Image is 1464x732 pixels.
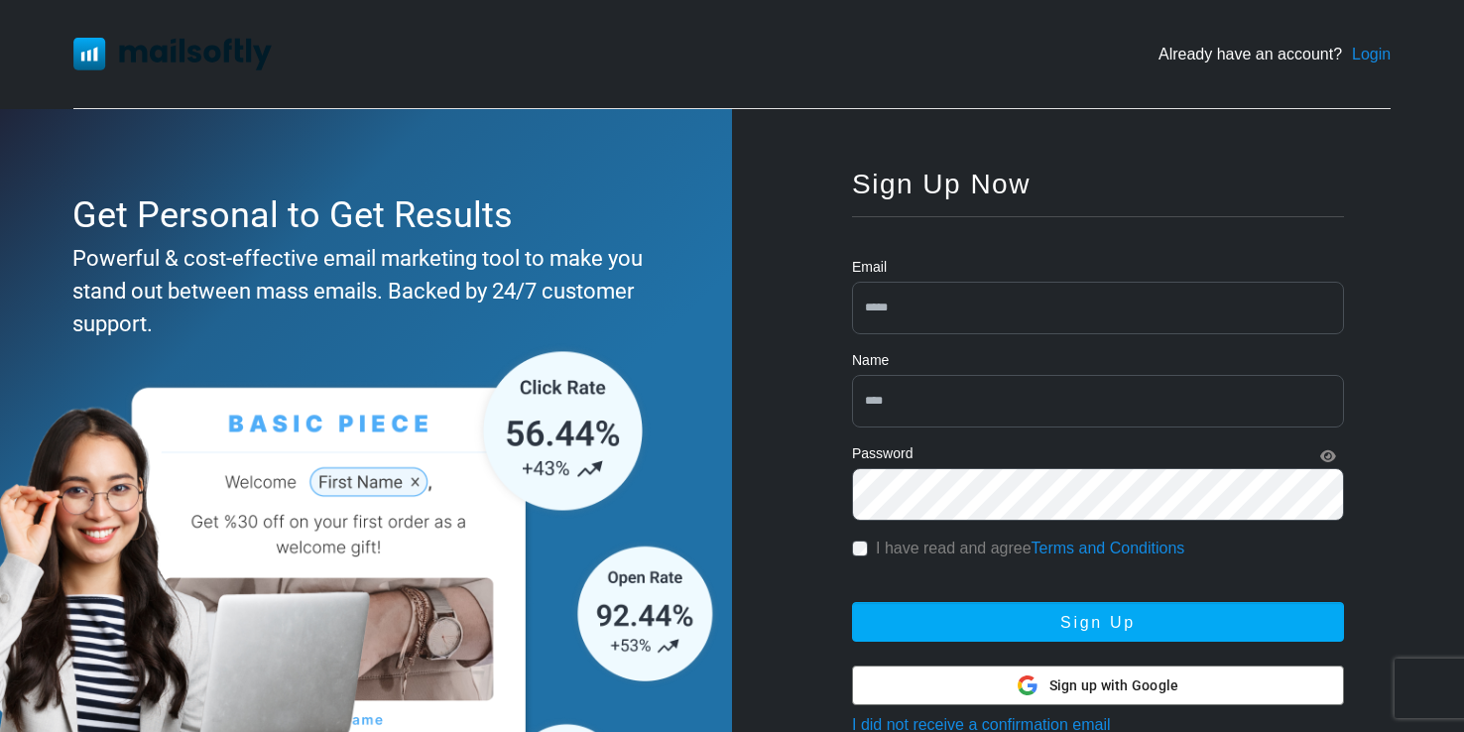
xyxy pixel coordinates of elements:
button: Sign up with Google [852,666,1344,705]
a: Terms and Conditions [1032,540,1185,556]
span: Sign Up Now [852,169,1031,199]
div: Already have an account? [1159,43,1391,66]
label: Name [852,350,889,371]
img: Mailsoftly [73,38,272,69]
label: Password [852,443,913,464]
button: Sign Up [852,602,1344,642]
div: Powerful & cost-effective email marketing tool to make you stand out between mass emails. Backed ... [72,242,650,340]
span: Sign up with Google [1049,675,1179,696]
div: Get Personal to Get Results [72,188,650,242]
label: Email [852,257,887,278]
i: Show Password [1320,449,1336,463]
label: I have read and agree [876,537,1184,560]
a: Login [1352,43,1391,66]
